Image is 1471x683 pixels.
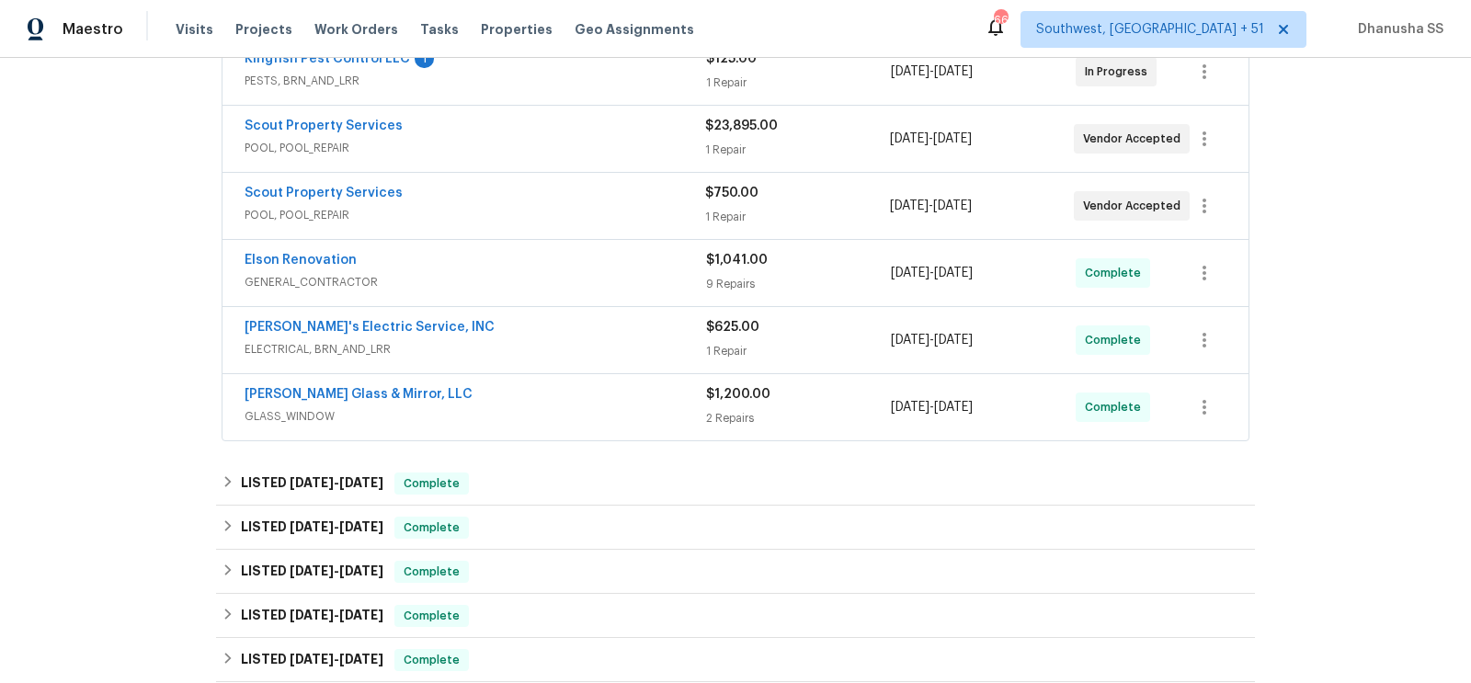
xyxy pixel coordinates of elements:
div: 1 [415,50,434,68]
span: [DATE] [290,476,334,489]
span: $1,041.00 [706,254,768,267]
div: LISTED [DATE]-[DATE]Complete [216,638,1255,682]
div: LISTED [DATE]-[DATE]Complete [216,506,1255,550]
span: - [890,130,972,148]
span: Complete [1085,398,1148,416]
span: GENERAL_CONTRACTOR [245,273,706,291]
div: 1 Repair [706,342,891,360]
span: In Progress [1085,63,1155,81]
span: [DATE] [339,653,383,666]
span: [DATE] [890,132,929,145]
span: Complete [396,651,467,669]
span: [DATE] [339,520,383,533]
span: $625.00 [706,321,759,334]
span: Complete [1085,264,1148,282]
span: - [290,653,383,666]
span: POOL, POOL_REPAIR [245,206,705,224]
span: Vendor Accepted [1083,130,1188,148]
a: Scout Property Services [245,120,403,132]
span: Maestro [63,20,123,39]
div: 1 Repair [705,141,889,159]
span: [DATE] [290,520,334,533]
span: - [290,609,383,621]
span: - [891,331,973,349]
span: - [290,520,383,533]
span: [DATE] [934,65,973,78]
span: [DATE] [290,609,334,621]
span: [DATE] [891,65,929,78]
span: GLASS_WINDOW [245,407,706,426]
div: 2 Repairs [706,409,891,427]
span: - [891,398,973,416]
span: Properties [481,20,553,39]
div: 9 Repairs [706,275,891,293]
span: $125.00 [706,52,757,65]
span: - [290,564,383,577]
h6: LISTED [241,561,383,583]
span: Vendor Accepted [1083,197,1188,215]
span: Complete [396,607,467,625]
span: Complete [396,518,467,537]
div: LISTED [DATE]-[DATE]Complete [216,550,1255,594]
span: ELECTRICAL, BRN_AND_LRR [245,340,706,359]
span: Visits [176,20,213,39]
h6: LISTED [241,517,383,539]
span: - [290,476,383,489]
span: Complete [1085,331,1148,349]
div: LISTED [DATE]-[DATE]Complete [216,594,1255,638]
span: Work Orders [314,20,398,39]
span: POOL, POOL_REPAIR [245,139,705,157]
span: [DATE] [934,334,973,347]
span: [DATE] [891,334,929,347]
span: $1,200.00 [706,388,770,401]
span: [DATE] [339,564,383,577]
span: Complete [396,474,467,493]
span: [DATE] [933,199,972,212]
div: LISTED [DATE]-[DATE]Complete [216,461,1255,506]
span: - [890,197,972,215]
span: Complete [396,563,467,581]
h6: LISTED [241,472,383,495]
h6: LISTED [241,649,383,671]
span: [DATE] [290,653,334,666]
span: [DATE] [891,401,929,414]
span: Tasks [420,23,459,36]
span: Dhanusha SS [1351,20,1443,39]
div: 1 Repair [706,74,891,92]
h6: LISTED [241,605,383,627]
span: [DATE] [290,564,334,577]
span: - [891,63,973,81]
a: Kingfish Pest Control LLC [245,52,410,65]
a: [PERSON_NAME] Glass & Mirror, LLC [245,388,473,401]
div: 1 Repair [705,208,889,226]
a: [PERSON_NAME]'s Electric Service, INC [245,321,495,334]
span: [DATE] [890,199,929,212]
span: [DATE] [934,401,973,414]
div: 667 [994,11,1007,29]
span: PESTS, BRN_AND_LRR [245,72,706,90]
span: Southwest, [GEOGRAPHIC_DATA] + 51 [1036,20,1264,39]
a: Elson Renovation [245,254,357,267]
span: Geo Assignments [575,20,694,39]
span: [DATE] [339,609,383,621]
span: [DATE] [339,476,383,489]
span: $750.00 [705,187,758,199]
span: $23,895.00 [705,120,778,132]
span: [DATE] [933,132,972,145]
span: Projects [235,20,292,39]
span: - [891,264,973,282]
a: Scout Property Services [245,187,403,199]
span: [DATE] [934,267,973,279]
span: [DATE] [891,267,929,279]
